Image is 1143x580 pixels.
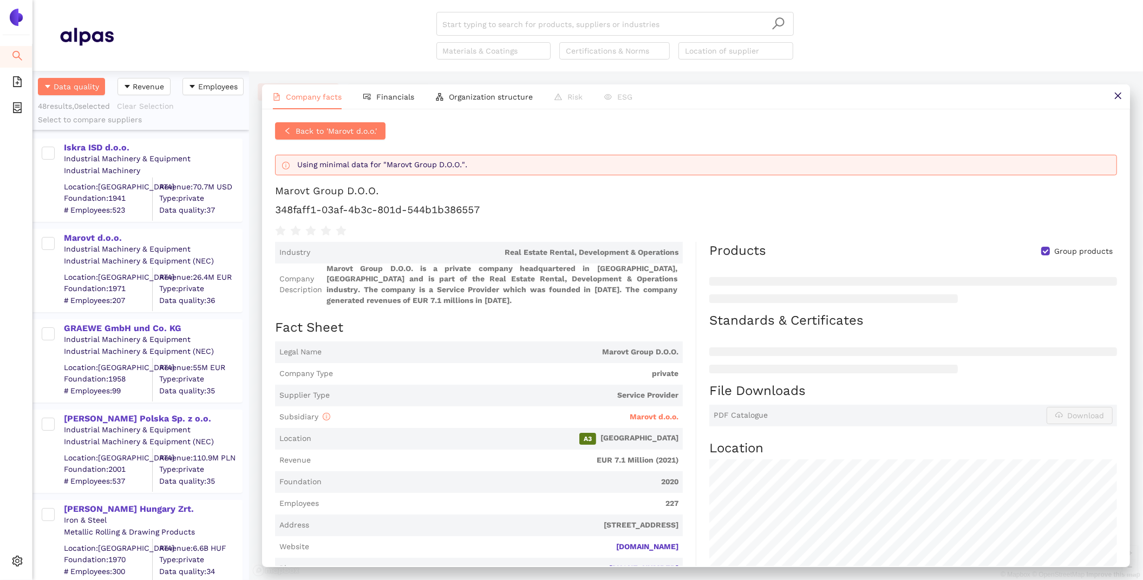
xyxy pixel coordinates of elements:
span: EUR 7.1 Million (2021) [315,455,678,466]
div: Location: [GEOGRAPHIC_DATA] [64,543,152,553]
div: Industrial Machinery & Equipment (NEC) [64,256,241,267]
span: [GEOGRAPHIC_DATA] [316,433,678,445]
div: Location: [GEOGRAPHIC_DATA] [64,272,152,282]
span: private [337,368,678,379]
div: [PERSON_NAME] Hungary Zrt. [64,503,241,515]
div: Industrial Machinery & Equipment (NEC) [64,346,241,357]
span: file-add [12,72,23,94]
span: Revenue [133,81,165,93]
span: Data quality: 35 [159,385,241,396]
span: Data quality: 36 [159,295,241,306]
button: caret-downData quality [38,78,105,95]
span: star [336,226,347,236]
div: Industrial Machinery & Equipment [64,425,241,436]
span: Company facts [286,93,342,101]
div: Revenue: 26.4M EUR [159,272,241,282]
span: # Employees: 537 [64,476,152,486]
span: search [772,17,785,30]
span: caret-down [44,83,51,91]
span: Address [279,520,309,531]
span: Foundation [279,477,322,487]
span: Website [279,542,309,552]
span: Group products [1050,246,1117,257]
span: Type: private [159,555,241,565]
span: Type: private [159,193,241,204]
span: Company Type [279,368,333,379]
div: Iron & Steel [64,515,241,526]
span: Employees [279,498,319,509]
h2: File Downloads [709,382,1117,400]
span: 48 results, 0 selected [38,102,110,110]
span: apartment [436,93,443,101]
span: info-circle [282,162,290,169]
div: Industrial Machinery & Equipment [64,244,241,255]
div: Industrial Machinery & Equipment [64,334,241,345]
span: A3 [579,433,596,445]
span: Foundation: 1970 [64,555,152,565]
div: Revenue: 110.9M PLN [159,452,241,463]
button: caret-downRevenue [117,78,171,95]
span: info-circle [323,413,330,420]
span: Data quality: 35 [159,476,241,486]
img: Homepage [60,23,114,50]
span: warning [554,93,562,101]
span: caret-down [123,83,131,91]
span: Back to 'Marovt d.o.o.' [296,125,377,137]
div: Industrial Machinery [64,166,241,176]
span: Industry [279,247,310,258]
span: Supplier Type [279,390,330,401]
div: Iskra ISD d.o.o. [64,142,241,154]
span: Service Provider [334,390,678,401]
span: setting [12,552,23,574]
span: Foundation: 2001 [64,464,152,475]
span: Data quality: 34 [159,566,241,577]
span: Marovt d.o.o. [630,412,678,421]
span: caret-down [188,83,196,91]
span: ESG [617,93,632,101]
span: container [12,98,23,120]
span: Marovt Group D.O.O. is a private company headquartered in [GEOGRAPHIC_DATA], [GEOGRAPHIC_DATA] an... [326,263,678,306]
span: Phone [279,563,303,574]
span: Real Estate Rental, Development & Operations [315,247,678,258]
button: Clear Selection [116,97,181,115]
h2: Fact Sheet [275,319,683,337]
div: Using minimal data for "Marovt Group D.O.O.". [297,160,1112,170]
span: # Employees: 300 [64,566,152,577]
span: Foundation: 1941 [64,193,152,204]
span: [STREET_ADDRESS] [313,520,678,531]
span: # Employees: 99 [64,385,152,396]
span: Data quality [54,81,99,93]
span: star [290,226,301,236]
h2: Location [709,439,1117,458]
div: Marovt d.o.o. [64,232,241,244]
span: Revenue [279,455,311,466]
img: Logo [8,9,25,26]
span: 227 [323,498,678,509]
div: Industrial Machinery & Equipment [64,154,241,164]
span: Type: private [159,284,241,294]
span: Data quality: 37 [159,205,241,215]
div: GRAEWE GmbH und Co. KG [64,322,241,334]
div: Location: [GEOGRAPHIC_DATA] [64,181,152,192]
span: # Employees: 207 [64,295,152,306]
div: [PERSON_NAME] Polska Sp. z o.o. [64,413,241,425]
div: Location: [GEOGRAPHIC_DATA] [64,362,152,373]
div: Revenue: 70.7M USD [159,181,241,192]
button: leftBack to 'Marovt d.o.o.' [275,122,386,140]
button: caret-downEmployees [182,78,244,95]
span: Marovt Group D.O.O. [326,347,678,358]
span: left [284,127,291,136]
span: star [321,226,331,236]
span: eye [604,93,612,101]
h1: 348faff1-03af-4b3c-801d-544b1b386557 [275,203,1117,217]
span: Foundation: 1958 [64,374,152,385]
div: Select to compare suppliers [38,115,244,126]
span: close [1114,91,1122,100]
div: Location: [GEOGRAPHIC_DATA] [64,452,152,463]
span: star [305,226,316,236]
div: Marovt Group D.O.O. [275,184,379,198]
span: Subsidiary [279,412,330,421]
span: Organization structure [449,93,533,101]
span: Location [279,433,311,444]
span: Risk [567,93,583,101]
